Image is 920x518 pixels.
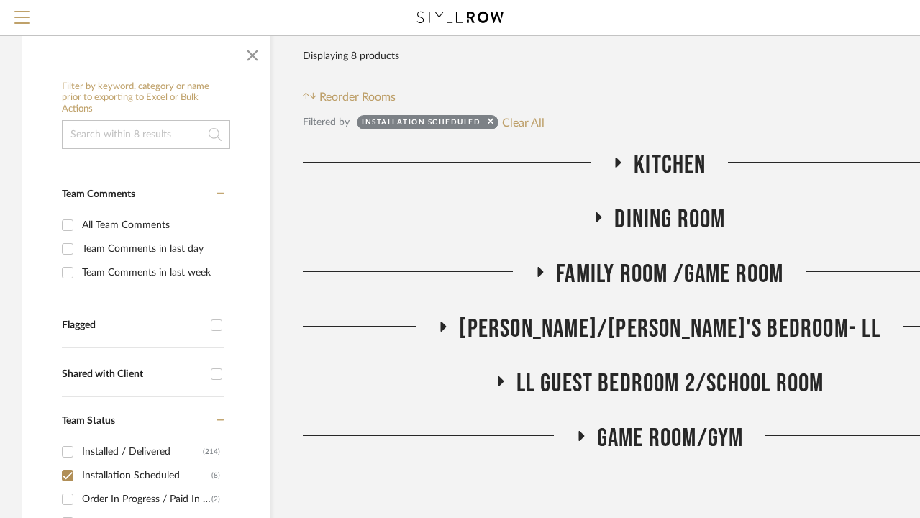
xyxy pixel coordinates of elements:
[303,88,396,106] button: Reorder Rooms
[82,237,220,260] div: Team Comments in last day
[459,314,880,345] span: [PERSON_NAME]/[PERSON_NAME]'s Bedroom- LL
[303,114,350,130] div: Filtered by
[62,319,204,332] div: Flagged
[597,423,744,454] span: Game Room/Gym
[614,204,725,235] span: Dining Room
[238,38,267,67] button: Close
[303,42,399,71] div: Displaying 8 products
[62,120,230,149] input: Search within 8 results
[362,117,481,132] div: Installation Scheduled
[82,488,211,511] div: Order In Progress / Paid In Full w/ Freight, No Balance due
[62,189,135,199] span: Team Comments
[556,259,783,290] span: Family Room /Game Room
[82,440,203,463] div: Installed / Delivered
[82,261,220,284] div: Team Comments in last week
[502,113,545,132] button: Clear All
[62,81,230,115] h6: Filter by keyword, category or name prior to exporting to Excel or Bulk Actions
[203,440,220,463] div: (214)
[211,464,220,487] div: (8)
[516,368,824,399] span: LL Guest Bedroom 2/School Room
[62,368,204,381] div: Shared with Client
[634,150,706,181] span: Kitchen
[319,88,396,106] span: Reorder Rooms
[62,416,115,426] span: Team Status
[82,464,211,487] div: Installation Scheduled
[211,488,220,511] div: (2)
[82,214,220,237] div: All Team Comments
